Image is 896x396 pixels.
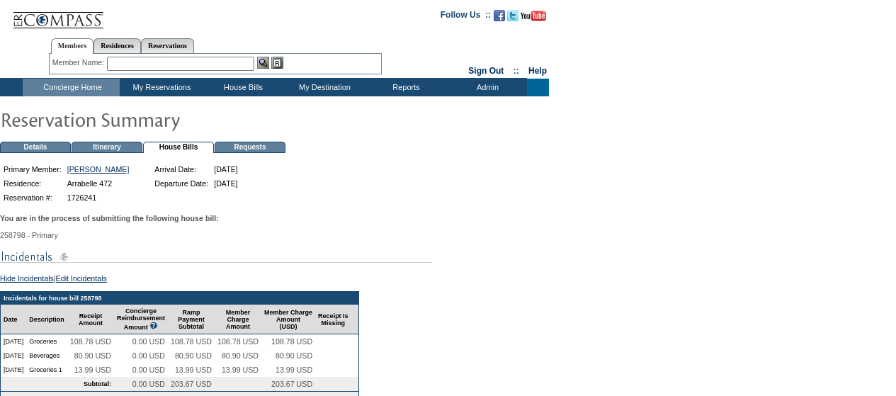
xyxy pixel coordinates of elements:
a: [PERSON_NAME] [67,165,130,174]
td: Arrabelle 472 [65,177,132,190]
span: 13.99 USD [276,366,312,374]
span: 108.78 USD [271,337,312,346]
span: 13.99 USD [175,366,212,374]
a: Reservations [141,38,194,53]
td: My Destination [283,79,364,96]
td: Primary Member: [1,163,64,176]
td: Departure Date: [152,177,210,190]
span: 0.00 USD [132,337,165,346]
a: Subscribe to our YouTube Channel [521,14,546,23]
span: 13.99 USD [222,366,259,374]
td: House Bills [143,142,214,153]
td: Admin [446,79,527,96]
td: Groceries 1 [26,363,67,377]
td: [DATE] [212,163,240,176]
a: Sign Out [468,66,504,76]
td: [DATE] [1,363,26,377]
td: Concierge Home [23,79,120,96]
span: 203.67 USD [171,380,212,388]
a: Help [528,66,547,76]
td: House Bills [201,79,283,96]
a: Become our fan on Facebook [494,14,505,23]
td: [DATE] [1,334,26,349]
span: 13.99 USD [74,366,111,374]
img: View [257,57,269,69]
td: Requests [215,142,285,153]
span: 203.67 USD [271,380,312,388]
div: Member Name: [52,57,107,69]
td: Residence: [1,177,64,190]
img: Subscribe to our YouTube Channel [521,11,546,21]
span: :: [514,66,519,76]
td: Beverages [26,349,67,363]
span: 108.78 USD [70,337,111,346]
td: [DATE] [1,349,26,363]
td: [DATE] [212,177,240,190]
td: Receipt Amount [67,305,114,334]
span: 0.00 USD [132,351,165,360]
td: Arrival Date: [152,163,210,176]
td: Incidentals for house bill 258798 [1,292,358,305]
img: Reservations [271,57,283,69]
td: Description [26,305,67,334]
span: 108.78 USD [171,337,212,346]
td: Date [1,305,26,334]
td: Member Charge Amount (USD) [261,305,315,334]
span: 80.90 USD [222,351,259,360]
td: Itinerary [72,142,142,153]
td: Member Charge Amount [215,305,261,334]
a: Residences [93,38,141,53]
td: 1726241 [65,191,132,204]
a: Members [51,38,94,54]
span: 80.90 USD [276,351,312,360]
td: Reports [364,79,446,96]
span: 108.78 USD [217,337,259,346]
td: Receipt Is Missing [315,305,351,334]
a: Edit Incidentals [56,274,107,283]
span: 80.90 USD [74,351,111,360]
td: Subtotal: [1,377,114,392]
span: 0.00 USD [132,366,165,374]
td: My Reservations [120,79,201,96]
td: Reservation #: [1,191,64,204]
td: Ramp Payment Subtotal [168,305,215,334]
span: 0.00 USD [132,380,165,388]
img: Become our fan on Facebook [494,10,505,21]
td: Follow Us :: [441,9,491,26]
img: Follow us on Twitter [507,10,518,21]
td: Concierge Reimbursement Amount [114,305,168,334]
span: 80.90 USD [175,351,212,360]
a: Follow us on Twitter [507,14,518,23]
td: Groceries [26,334,67,349]
img: questionMark_lightBlue.gif [149,322,158,329]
